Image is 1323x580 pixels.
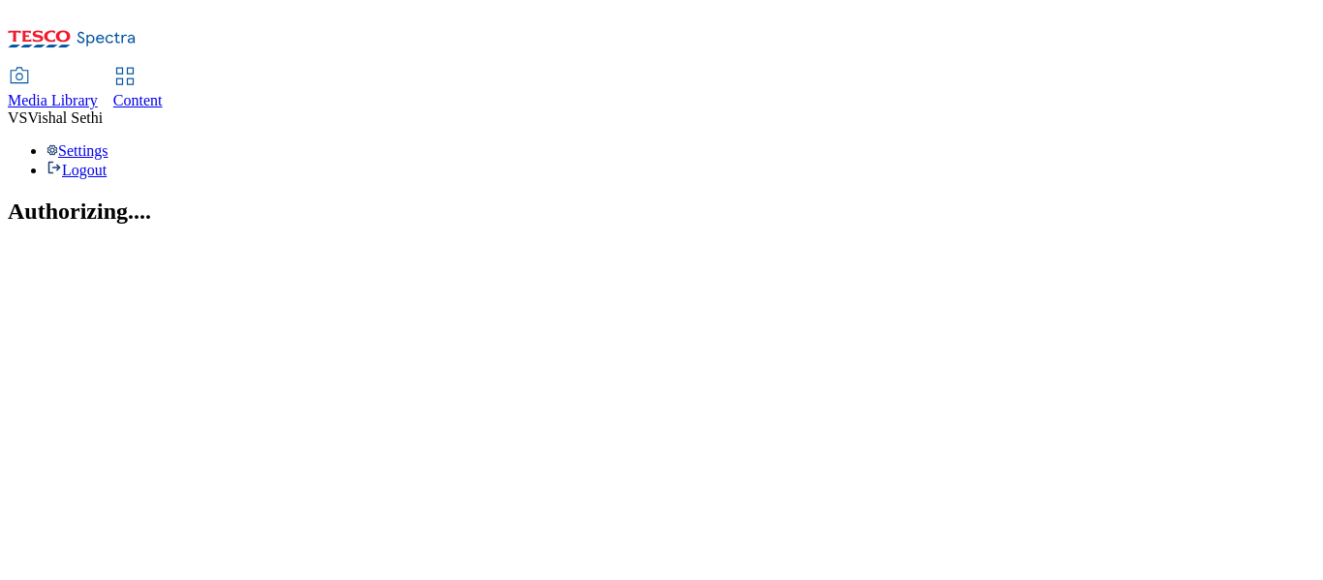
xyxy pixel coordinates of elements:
[46,162,107,178] a: Logout
[113,92,163,108] span: Content
[46,142,108,159] a: Settings
[27,109,103,126] span: Vishal Sethi
[8,109,27,126] span: VS
[8,198,1315,225] h2: Authorizing....
[8,92,98,108] span: Media Library
[8,69,98,109] a: Media Library
[113,69,163,109] a: Content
